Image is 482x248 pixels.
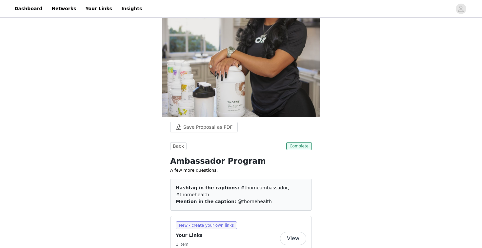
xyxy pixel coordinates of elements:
[286,142,312,150] span: Complete
[117,1,146,16] a: Insights
[176,199,236,204] span: Mention in the caption:
[176,241,203,247] h5: 1 Item
[170,155,312,167] h1: Ambassador Program
[176,221,237,229] span: New - create your own links
[280,232,306,245] button: View
[170,167,312,174] p: A few more questions.
[48,1,80,16] a: Networks
[176,232,203,239] h4: Your Links
[176,185,239,190] span: Hashtag in the captions:
[458,4,464,14] div: avatar
[238,199,272,204] span: @thornehealth
[176,185,289,197] span: #thorneambassador, #thornehealth
[10,1,46,16] a: Dashboard
[170,142,187,150] button: Back
[170,122,238,132] button: Save Proposal as PDF
[81,1,116,16] a: Your Links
